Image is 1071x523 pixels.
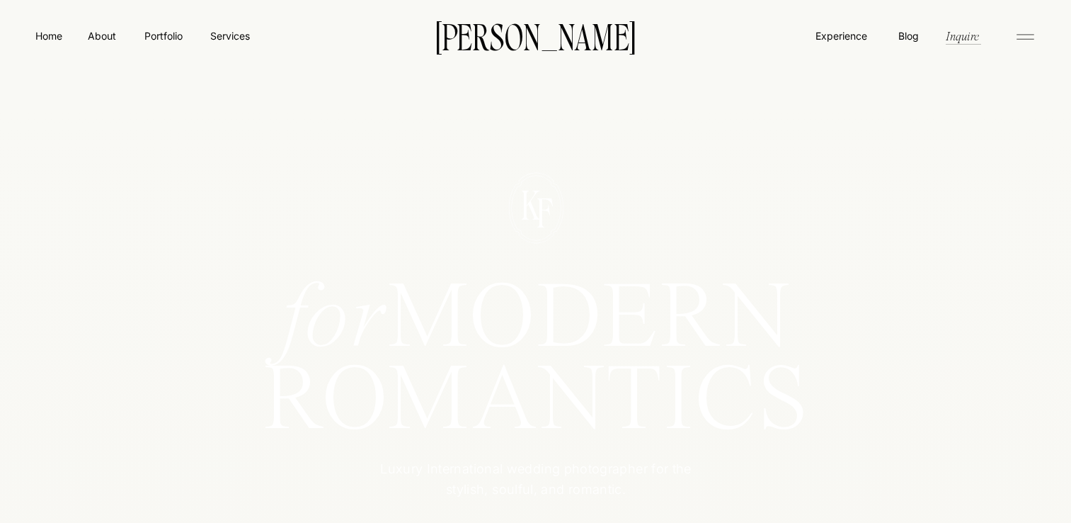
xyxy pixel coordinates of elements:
a: About [86,28,118,43]
a: Services [209,28,251,43]
a: Portfolio [138,28,188,43]
a: [PERSON_NAME] [414,21,658,50]
h1: MODERN [211,280,861,348]
a: Inquire [944,28,980,44]
a: Home [33,28,65,43]
h1: ROMANTICS [211,362,861,439]
p: K [511,185,550,221]
a: Experience [814,28,869,43]
a: Blog [895,28,922,43]
p: Luxury International wedding photographer for the stylish, soulful, and romantic. [360,459,713,501]
i: for [281,275,387,368]
p: F [525,193,564,229]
